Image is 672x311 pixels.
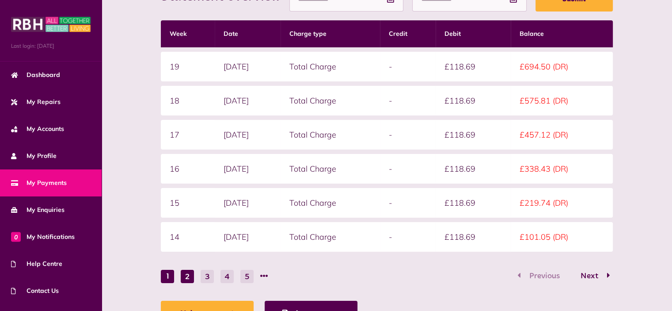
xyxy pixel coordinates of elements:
[161,120,215,150] td: 17
[161,154,215,184] td: 16
[215,154,281,184] td: [DATE]
[380,52,436,81] td: -
[511,188,613,218] td: £219.74 (DR)
[281,20,380,47] th: Charge type
[511,120,613,150] td: £457.12 (DR)
[511,20,613,47] th: Balance
[380,86,436,115] td: -
[511,222,613,252] td: £101.05 (DR)
[215,20,281,47] th: Date
[281,154,380,184] td: Total Charge
[161,86,215,115] td: 18
[436,52,510,81] td: £118.69
[436,86,510,115] td: £118.69
[281,188,380,218] td: Total Charge
[281,222,380,252] td: Total Charge
[11,286,59,296] span: Contact Us
[215,188,281,218] td: [DATE]
[511,86,613,115] td: £575.81 (DR)
[11,232,21,242] span: 0
[380,154,436,184] td: -
[281,52,380,81] td: Total Charge
[571,270,613,283] button: Go to page 2
[11,70,60,80] span: Dashboard
[11,232,75,242] span: My Notifications
[574,272,605,280] span: Next
[11,151,57,161] span: My Profile
[436,120,510,150] td: £118.69
[240,270,254,283] button: Go to page 5
[11,42,91,50] span: Last login: [DATE]
[11,259,62,269] span: Help Centre
[215,120,281,150] td: [DATE]
[380,120,436,150] td: -
[436,222,510,252] td: £118.69
[220,270,234,283] button: Go to page 4
[11,15,91,33] img: MyRBH
[161,188,215,218] td: 15
[181,270,194,283] button: Go to page 2
[11,205,65,215] span: My Enquiries
[215,86,281,115] td: [DATE]
[161,222,215,252] td: 14
[380,20,436,47] th: Credit
[436,154,510,184] td: £118.69
[511,52,613,81] td: £694.50 (DR)
[11,97,61,107] span: My Repairs
[380,222,436,252] td: -
[11,124,64,134] span: My Accounts
[161,52,215,81] td: 19
[511,154,613,184] td: £338.43 (DR)
[281,120,380,150] td: Total Charge
[11,178,67,188] span: My Payments
[201,270,214,283] button: Go to page 3
[161,20,215,47] th: Week
[215,222,281,252] td: [DATE]
[215,52,281,81] td: [DATE]
[380,188,436,218] td: -
[436,188,510,218] td: £118.69
[281,86,380,115] td: Total Charge
[436,20,510,47] th: Debit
